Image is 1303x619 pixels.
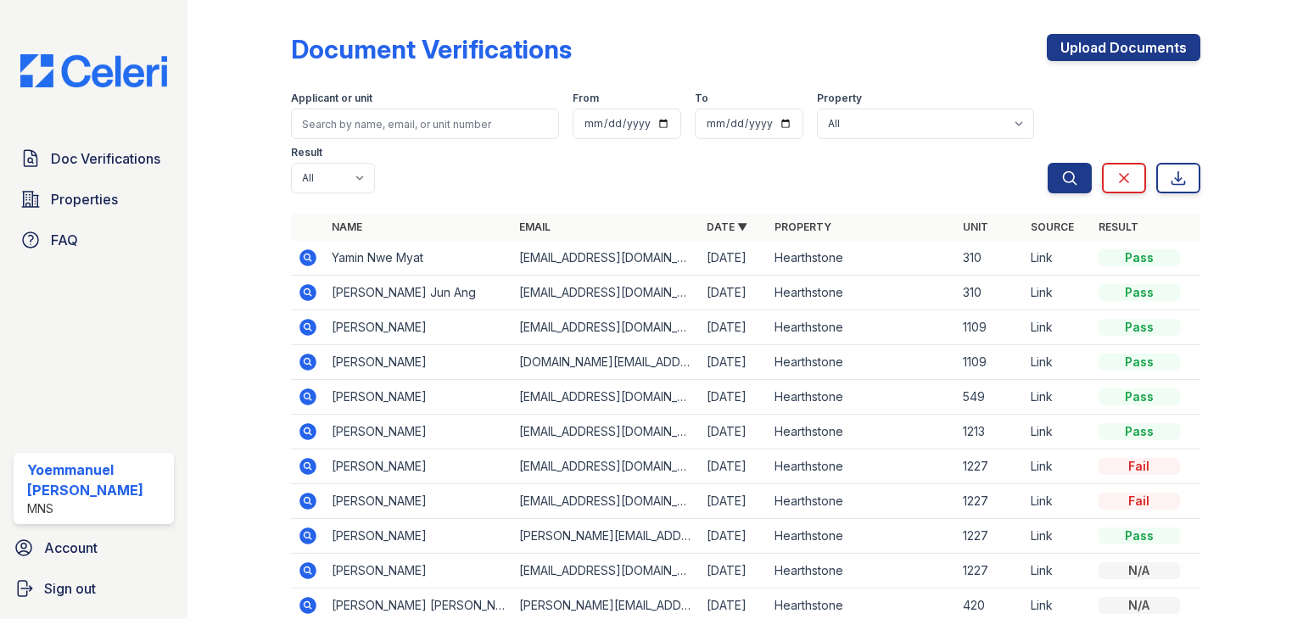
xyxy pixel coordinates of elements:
span: Sign out [44,578,96,599]
td: Link [1024,484,1092,519]
td: [PERSON_NAME] [325,519,512,554]
td: [EMAIL_ADDRESS][DOMAIN_NAME] [512,276,700,310]
div: Pass [1099,249,1180,266]
span: Account [44,538,98,558]
td: Link [1024,276,1092,310]
div: Pass [1099,319,1180,336]
td: [DATE] [700,519,768,554]
label: To [695,92,708,105]
td: [DATE] [700,241,768,276]
td: 1213 [956,415,1024,449]
td: [DOMAIN_NAME][EMAIL_ADDRESS][PERSON_NAME][DOMAIN_NAME] [512,345,700,380]
td: [EMAIL_ADDRESS][DOMAIN_NAME] [512,449,700,484]
td: Hearthstone [768,345,955,380]
td: Link [1024,241,1092,276]
label: Applicant or unit [291,92,372,105]
a: Upload Documents [1047,34,1200,61]
td: [PERSON_NAME] [325,380,512,415]
a: Doc Verifications [14,142,174,176]
a: Date ▼ [707,220,747,233]
td: 1227 [956,449,1024,484]
label: From [573,92,599,105]
td: Link [1024,310,1092,345]
div: Pass [1099,388,1180,405]
td: Link [1024,519,1092,554]
td: [DATE] [700,484,768,519]
td: Link [1024,449,1092,484]
td: 1227 [956,519,1024,554]
span: FAQ [51,230,78,250]
a: Email [519,220,551,233]
td: Hearthstone [768,554,955,588]
td: [PERSON_NAME] Jun Ang [325,276,512,310]
div: Pass [1099,423,1180,440]
td: [PERSON_NAME] [325,449,512,484]
td: [PERSON_NAME] [325,415,512,449]
td: [PERSON_NAME] [325,345,512,380]
div: N/A [1099,562,1180,579]
td: Link [1024,380,1092,415]
td: [DATE] [700,415,768,449]
td: [EMAIL_ADDRESS][DOMAIN_NAME] [512,415,700,449]
input: Search by name, email, or unit number [291,109,559,139]
td: 310 [956,241,1024,276]
div: Pass [1099,527,1180,544]
td: Link [1024,415,1092,449]
td: 1227 [956,554,1024,588]
td: 1109 [956,345,1024,380]
td: [DATE] [700,310,768,345]
div: Pass [1099,284,1180,301]
td: 310 [956,276,1024,310]
a: Account [7,531,181,565]
td: [DATE] [700,449,768,484]
div: Document Verifications [291,34,572,64]
td: [EMAIL_ADDRESS][DOMAIN_NAME] [512,484,700,519]
td: [EMAIL_ADDRESS][DOMAIN_NAME] [512,241,700,276]
td: Hearthstone [768,449,955,484]
td: Hearthstone [768,380,955,415]
a: Property [775,220,831,233]
td: [EMAIL_ADDRESS][DOMAIN_NAME] [512,380,700,415]
img: CE_Logo_Blue-a8612792a0a2168367f1c8372b55b34899dd931a85d93a1a3d3e32e68fde9ad4.png [7,54,181,87]
div: Fail [1099,493,1180,510]
td: [DATE] [700,345,768,380]
a: Name [332,220,362,233]
td: Hearthstone [768,310,955,345]
td: Link [1024,554,1092,588]
label: Result [291,146,322,159]
a: Sign out [7,572,181,605]
td: [PERSON_NAME] [325,310,512,345]
span: Properties [51,189,118,209]
a: Properties [14,182,174,216]
td: Hearthstone [768,484,955,519]
td: [EMAIL_ADDRESS][DOMAIN_NAME] [512,310,700,345]
a: Result [1099,220,1138,233]
div: Pass [1099,354,1180,371]
span: Doc Verifications [51,148,160,169]
td: [DATE] [700,380,768,415]
td: [EMAIL_ADDRESS][DOMAIN_NAME] [512,554,700,588]
td: Hearthstone [768,519,955,554]
td: Link [1024,345,1092,380]
td: Hearthstone [768,276,955,310]
a: FAQ [14,223,174,257]
div: Yoemmanuel [PERSON_NAME] [27,460,167,500]
label: Property [817,92,862,105]
td: [DATE] [700,554,768,588]
div: MNS [27,500,167,517]
td: Hearthstone [768,241,955,276]
td: [DATE] [700,276,768,310]
td: 549 [956,380,1024,415]
a: Unit [963,220,988,233]
td: [PERSON_NAME] [325,484,512,519]
td: [PERSON_NAME] [325,554,512,588]
td: Hearthstone [768,415,955,449]
td: [PERSON_NAME][EMAIL_ADDRESS][DOMAIN_NAME] [512,519,700,554]
td: 1227 [956,484,1024,519]
a: Source [1031,220,1074,233]
div: N/A [1099,597,1180,614]
td: Yamin Nwe Myat [325,241,512,276]
div: Fail [1099,458,1180,475]
td: 1109 [956,310,1024,345]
